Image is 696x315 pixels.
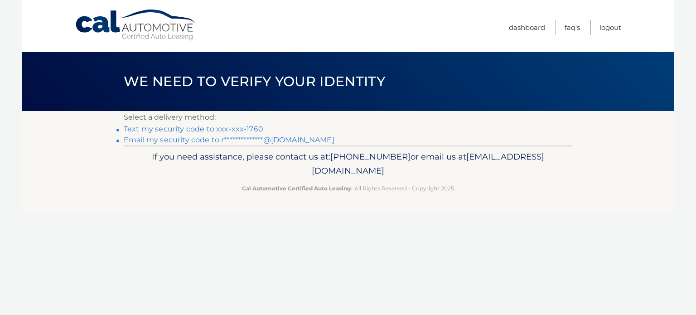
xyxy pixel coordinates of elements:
a: Cal Automotive [75,9,197,41]
a: FAQ's [565,20,580,35]
p: Select a delivery method: [124,111,572,124]
p: - All Rights Reserved - Copyright 2025 [130,184,566,193]
a: Dashboard [509,20,545,35]
span: We need to verify your identity [124,73,385,90]
p: If you need assistance, please contact us at: or email us at [130,150,566,179]
a: Logout [599,20,621,35]
span: [PHONE_NUMBER] [330,151,411,162]
strong: Cal Automotive Certified Auto Leasing [242,185,351,192]
a: Text my security code to xxx-xxx-1760 [124,125,263,133]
